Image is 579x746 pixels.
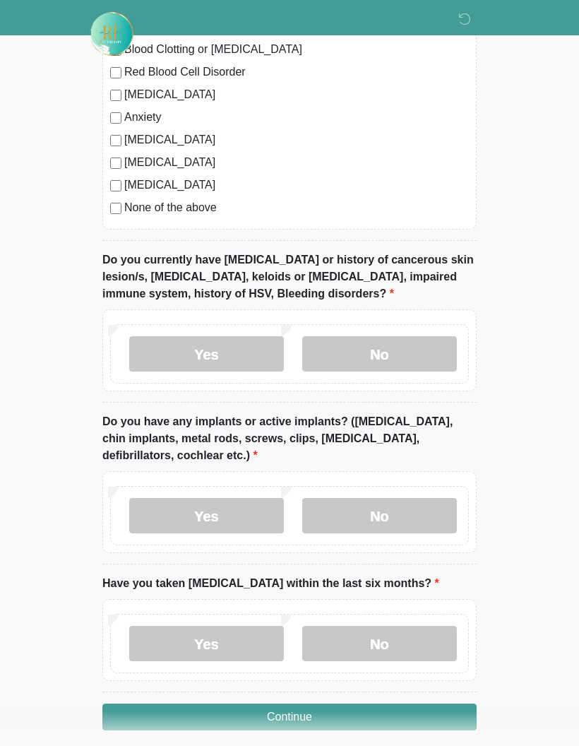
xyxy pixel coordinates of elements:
label: [MEDICAL_DATA] [124,131,469,148]
label: No [302,336,457,372]
label: [MEDICAL_DATA] [124,177,469,194]
label: Anxiety [124,109,469,126]
input: Anxiety [110,112,121,124]
label: Do you have any implants or active implants? ([MEDICAL_DATA], chin implants, metal rods, screws, ... [102,413,477,464]
label: [MEDICAL_DATA] [124,86,469,103]
input: None of the above [110,203,121,214]
label: Red Blood Cell Disorder [124,64,469,81]
label: None of the above [124,199,469,216]
label: Yes [129,336,284,372]
label: Yes [129,626,284,661]
label: [MEDICAL_DATA] [124,154,469,171]
label: No [302,626,457,661]
input: Red Blood Cell Disorder [110,67,121,78]
input: [MEDICAL_DATA] [110,135,121,146]
label: Have you taken [MEDICAL_DATA] within the last six months? [102,575,439,592]
label: Do you currently have [MEDICAL_DATA] or history of cancerous skin lesion/s, [MEDICAL_DATA], keloi... [102,251,477,302]
img: Rehydrate Aesthetics & Wellness Logo [88,11,135,57]
button: Continue [102,704,477,730]
label: No [302,498,457,533]
input: [MEDICAL_DATA] [110,90,121,101]
input: [MEDICAL_DATA] [110,180,121,191]
input: [MEDICAL_DATA] [110,158,121,169]
label: Yes [129,498,284,533]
